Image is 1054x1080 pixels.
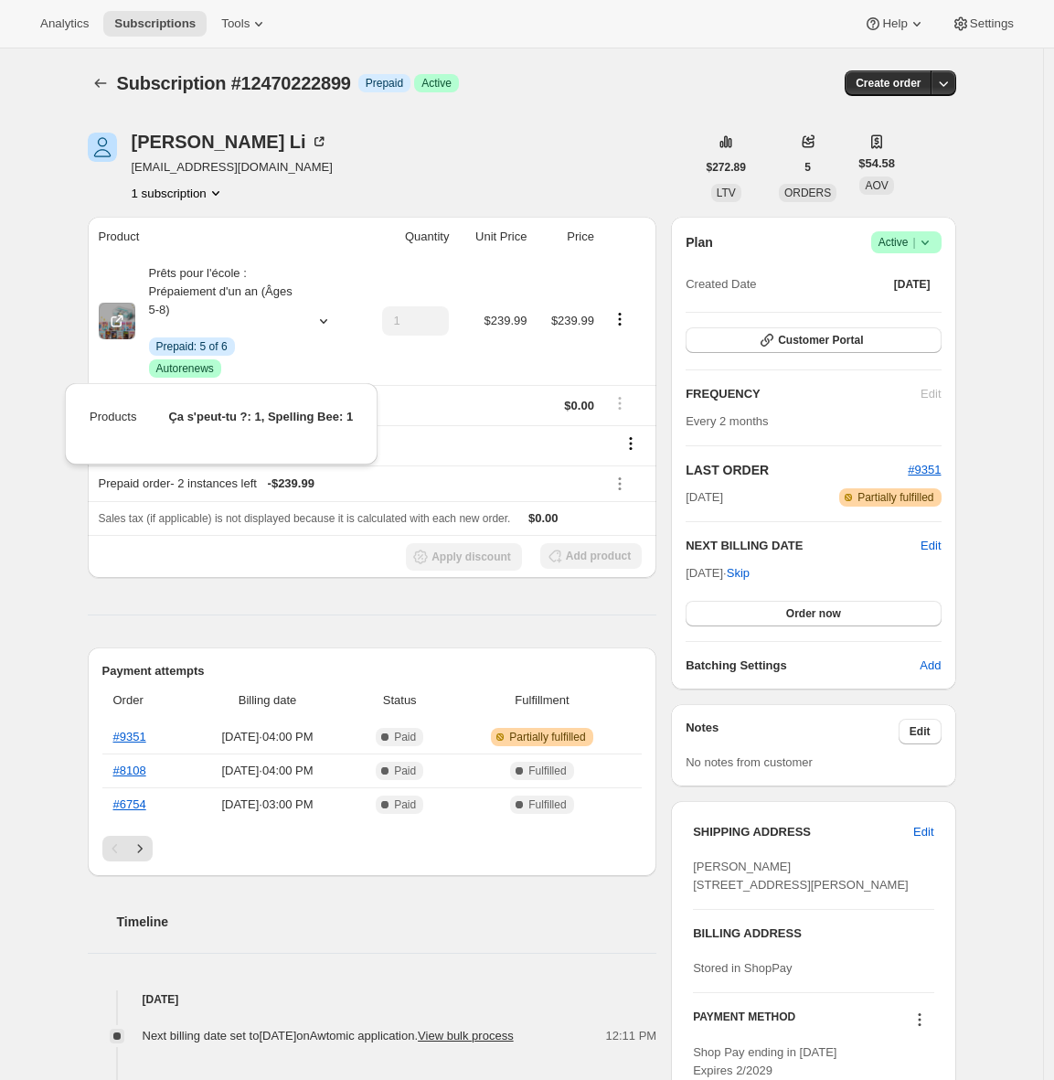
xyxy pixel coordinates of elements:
[421,76,452,91] span: Active
[394,797,416,812] span: Paid
[103,11,207,37] button: Subscriptions
[727,564,750,583] span: Skip
[88,70,113,96] button: Subscriptions
[127,836,153,861] button: Next
[188,728,346,746] span: [DATE] · 04:00 PM
[528,797,566,812] span: Fulfilled
[102,680,184,721] th: Order
[908,461,941,479] button: #9351
[102,836,643,861] nav: Pagination
[686,385,921,403] h2: FREQUENCY
[793,155,822,180] button: 5
[910,724,931,739] span: Edit
[358,217,455,257] th: Quantity
[484,314,527,327] span: $239.99
[693,925,933,943] h3: BILLING ADDRESS
[40,16,89,31] span: Analytics
[693,860,909,892] span: [PERSON_NAME] [STREET_ADDRESS][PERSON_NAME]
[856,76,921,91] span: Create order
[882,16,907,31] span: Help
[113,797,146,811] a: #6754
[605,309,634,329] button: Product actions
[532,217,599,257] th: Price
[786,606,841,621] span: Order now
[778,333,863,348] span: Customer Portal
[113,730,146,743] a: #9351
[941,11,1025,37] button: Settings
[528,764,566,778] span: Fulfilled
[845,70,932,96] button: Create order
[528,511,559,525] span: $0.00
[88,990,657,1009] h4: [DATE]
[454,217,532,257] th: Unit Price
[366,76,403,91] span: Prepaid
[686,755,813,769] span: No notes from customer
[686,488,723,507] span: [DATE]
[143,1029,514,1043] span: Next billing date set to [DATE] on Awtomic application .
[156,361,214,376] span: Autorenews
[509,730,585,744] span: Partially fulfilled
[804,160,811,175] span: 5
[99,303,135,339] img: product img
[188,796,346,814] span: [DATE] · 03:00 PM
[717,187,736,199] span: LTV
[156,339,228,354] span: Prepaid: 5 of 6
[686,657,920,675] h6: Batching Settings
[102,662,643,680] h2: Payment attempts
[696,155,757,180] button: $272.89
[686,537,921,555] h2: NEXT BILLING DATE
[858,155,895,173] span: $54.58
[686,601,941,626] button: Order now
[913,823,933,841] span: Edit
[132,184,225,202] button: Product actions
[132,158,333,176] span: [EMAIL_ADDRESS][DOMAIN_NAME]
[686,414,768,428] span: Every 2 months
[88,133,117,162] span: Susan Li
[686,233,713,251] h2: Plan
[268,475,314,493] span: - $239.99
[551,314,594,327] span: $239.99
[606,1027,657,1045] span: 12:11 PM
[883,272,942,297] button: [DATE]
[912,235,915,250] span: |
[564,399,594,412] span: $0.00
[357,691,442,710] span: Status
[784,187,831,199] span: ORDERS
[188,762,346,780] span: [DATE] · 04:00 PM
[909,651,952,680] button: Add
[168,410,353,423] span: Ça s'peut-tu ?: 1, Spelling Bee: 1
[970,16,1014,31] span: Settings
[686,327,941,353] button: Customer Portal
[707,160,746,175] span: $272.89
[135,264,300,378] div: Prêts pour l'école : Prépaiement d'un an (Âges 5-8)
[114,16,196,31] span: Subscriptions
[878,233,934,251] span: Active
[857,490,933,505] span: Partially fulfilled
[605,393,634,413] button: Shipping actions
[693,1010,795,1034] h3: PAYMENT METHOD
[716,559,761,588] button: Skip
[99,512,511,525] span: Sales tax (if applicable) is not displayed because it is calculated with each new order.
[693,823,913,841] h3: SHIPPING ADDRESS
[99,475,594,493] div: Prepaid order - 2 instances left
[686,566,750,580] span: [DATE] ·
[865,179,888,192] span: AOV
[453,691,631,710] span: Fulfillment
[29,11,100,37] button: Analytics
[693,1045,836,1077] span: Shop Pay ending in [DATE] Expires 2/2029
[908,463,941,476] a: #9351
[117,913,657,931] h2: Timeline
[686,719,899,744] h3: Notes
[394,764,416,778] span: Paid
[394,730,416,744] span: Paid
[89,407,137,441] td: Products
[188,691,346,710] span: Billing date
[418,1029,514,1043] button: View bulk process
[686,461,908,479] h2: LAST ORDER
[921,537,941,555] button: Edit
[113,764,146,777] a: #8108
[920,657,941,675] span: Add
[899,719,942,744] button: Edit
